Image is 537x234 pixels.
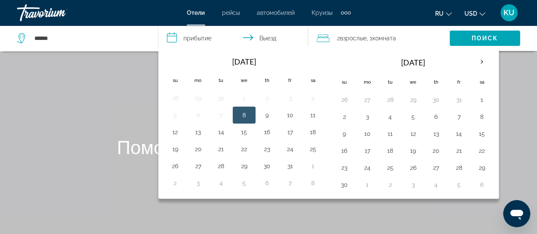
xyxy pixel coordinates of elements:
button: Day 22 [237,143,251,155]
button: Day 1 [306,160,320,172]
button: Day 2 [383,179,397,191]
button: Day 2 [337,111,351,123]
button: Day 18 [306,126,320,138]
button: Day 26 [406,162,420,174]
button: Day 1 [237,92,251,104]
span: ru [435,10,444,17]
button: Day 3 [191,177,205,189]
button: Day 9 [337,128,351,140]
button: Day 31 [452,94,466,106]
button: Travelers: 2 adults, 0 children [308,25,450,51]
button: Day 6 [429,111,443,123]
button: Day 28 [169,92,182,104]
button: Day 23 [260,143,274,155]
button: Day 24 [283,143,297,155]
span: Взрослые [340,35,367,42]
table: Right calendar grid [333,52,493,193]
button: Day 4 [383,111,397,123]
span: KU [503,8,515,17]
button: Day 5 [237,177,251,189]
button: Day 6 [260,177,274,189]
button: Day 10 [360,128,374,140]
span: , 1 [367,32,396,44]
button: Day 30 [337,179,351,191]
button: Day 5 [452,179,466,191]
button: Day 19 [406,145,420,157]
button: Day 29 [475,162,489,174]
button: Day 11 [306,109,320,121]
button: Day 17 [360,145,374,157]
a: Отели [187,9,205,16]
button: Day 29 [237,160,251,172]
button: Day 14 [214,126,228,138]
a: Travorium [17,2,102,24]
button: Change language [435,7,452,20]
button: Day 30 [260,160,274,172]
button: Day 15 [475,128,489,140]
button: Day 8 [306,177,320,189]
button: Day 27 [360,94,374,106]
button: Day 16 [337,145,351,157]
button: Day 30 [429,94,443,106]
input: Search hotel destination [34,32,145,45]
button: Day 4 [429,179,443,191]
button: Day 5 [169,109,182,121]
a: автомобилей [257,9,295,16]
button: Day 6 [191,109,205,121]
button: Day 27 [429,162,443,174]
button: Day 3 [283,92,297,104]
button: User Menu [498,4,520,22]
button: Day 17 [283,126,297,138]
button: Day 6 [475,179,489,191]
button: Day 13 [429,128,443,140]
button: Day 4 [306,92,320,104]
button: Day 24 [360,162,374,174]
button: Extra navigation items [341,6,351,20]
button: Day 1 [475,94,489,106]
span: Комната [372,35,396,42]
button: Day 20 [429,145,443,157]
button: Day 3 [360,111,374,123]
th: [DATE] [187,52,301,71]
button: Day 26 [169,160,182,172]
button: Day 7 [283,177,297,189]
button: Day 25 [306,143,320,155]
button: Day 7 [214,109,228,121]
table: Left calendar grid [164,52,324,192]
button: Day 3 [406,179,420,191]
span: Поиск [472,35,498,42]
h1: Помочь вам найти и забронировать лучшие места в мире. [110,136,428,180]
button: Select check in and out date [158,25,308,51]
button: Day 4 [214,177,228,189]
button: Day 2 [169,177,182,189]
button: Day 16 [260,126,274,138]
button: Day 8 [475,111,489,123]
button: Day 27 [191,160,205,172]
span: USD [464,10,477,17]
iframe: Кнопка запуска окна обмена сообщениями [503,200,530,227]
button: Day 26 [337,94,351,106]
button: Day 9 [260,109,274,121]
button: Day 12 [169,126,182,138]
button: Day 14 [452,128,466,140]
button: Day 23 [337,162,351,174]
button: Day 10 [283,109,297,121]
button: Day 12 [406,128,420,140]
a: Круизы [312,9,332,16]
button: Search [450,31,520,46]
button: Day 21 [214,143,228,155]
button: Day 22 [475,145,489,157]
button: Day 7 [452,111,466,123]
button: Day 19 [169,143,182,155]
button: Change currency [464,7,485,20]
button: Day 21 [452,145,466,157]
button: Day 1 [360,179,374,191]
button: Day 29 [191,92,205,104]
button: Day 15 [237,126,251,138]
button: Day 5 [406,111,420,123]
button: Day 13 [191,126,205,138]
span: рейсы [222,9,240,16]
